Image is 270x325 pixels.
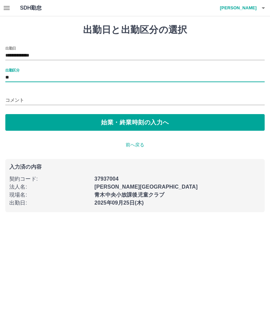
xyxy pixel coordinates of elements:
button: 始業・終業時刻の入力へ [5,114,265,131]
h1: 出勤日と出勤区分の選択 [5,24,265,36]
b: 37937004 [94,176,118,182]
p: 現場名 : [9,191,90,199]
b: 2025年09月25日(木) [94,200,144,206]
p: 出勤日 : [9,199,90,207]
p: 法人名 : [9,183,90,191]
p: 前へ戻る [5,141,265,148]
label: 出勤区分 [5,68,19,73]
p: 契約コード : [9,175,90,183]
p: 入力済の内容 [9,164,261,170]
b: 青木中央小放課後児童クラブ [94,192,164,198]
b: [PERSON_NAME][GEOGRAPHIC_DATA] [94,184,198,190]
label: 出勤日 [5,46,16,51]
